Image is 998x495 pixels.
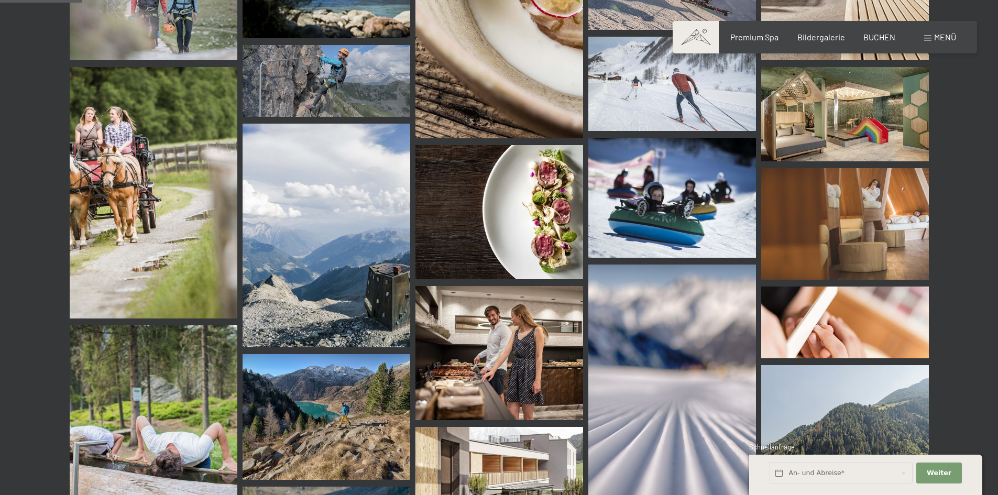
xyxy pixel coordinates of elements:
[797,32,845,42] a: Bildergalerie
[927,468,951,478] span: Weiter
[243,124,410,347] img: Bildergalerie
[415,145,583,279] img: Bildergalerie
[916,463,961,484] button: Weiter
[863,32,895,42] a: BUCHEN
[761,67,929,161] img: Wellnesshotels - Babybecken - Kinderwelt - Luttach - Ahrntal
[70,67,237,318] img: Bildergalerie
[934,32,956,42] span: Menü
[749,443,795,451] span: Schnellanfrage
[761,168,929,280] img: Bildergalerie
[243,354,410,480] img: Bildergalerie
[588,138,756,258] img: Bildergalerie
[761,287,929,358] img: Bildergalerie
[730,32,778,42] a: Premium Spa
[243,45,410,117] img: Bildergalerie
[588,37,756,131] img: Bildergalerie
[415,286,583,420] img: Bildergalerie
